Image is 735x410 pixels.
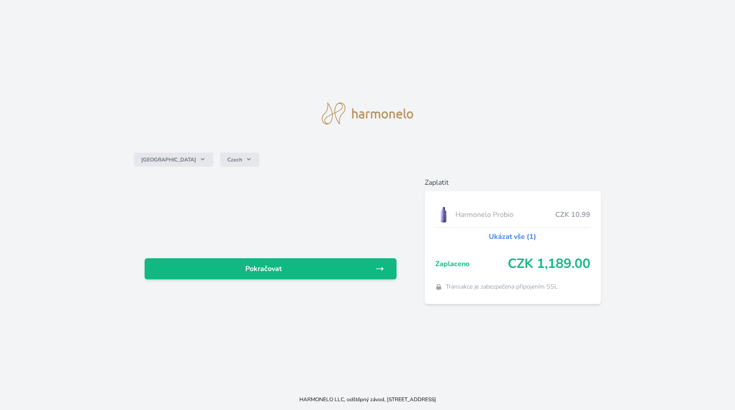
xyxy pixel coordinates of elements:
[435,259,508,269] span: Zaplaceno
[141,156,196,163] span: [GEOGRAPHIC_DATA]
[446,282,558,291] span: Transakce je zabezpečena připojením SSL
[489,231,536,242] a: Ukázat vše (1)
[220,153,259,167] button: Czech
[455,209,555,220] span: Harmonelo Probio
[134,153,213,167] button: [GEOGRAPHIC_DATA]
[227,156,242,163] span: Czech
[425,177,601,188] h6: Zaplatit
[435,204,452,226] img: CLEAN_PROBIO_se_stinem_x-lo.jpg
[322,102,413,124] img: logo.svg
[152,264,375,274] span: Pokračovat
[555,209,590,220] span: CZK 10.99
[145,258,397,279] a: Pokračovat
[508,256,590,272] span: CZK 1,189.00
